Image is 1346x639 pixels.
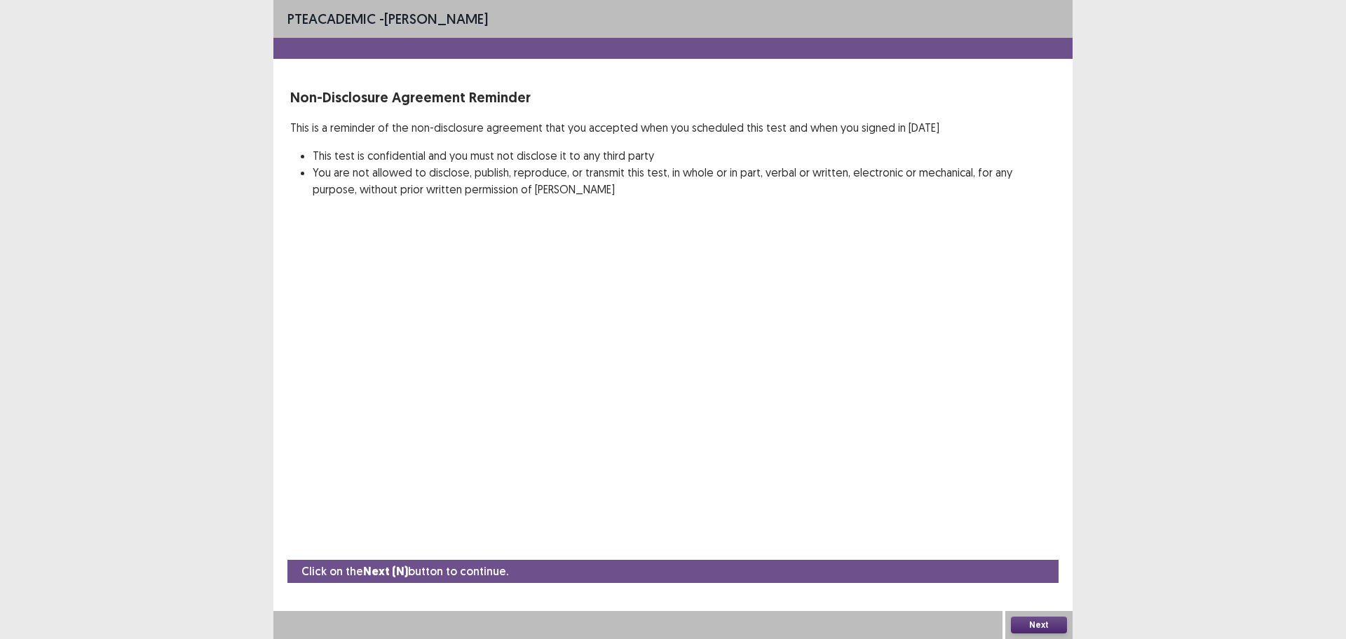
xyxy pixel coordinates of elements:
li: This test is confidential and you must not disclose it to any third party [313,147,1056,164]
span: PTE academic [287,10,376,27]
p: This is a reminder of the non-disclosure agreement that you accepted when you scheduled this test... [290,119,1056,136]
strong: Next (N) [363,564,408,579]
button: Next [1011,617,1067,633]
p: - [PERSON_NAME] [287,8,488,29]
p: Non-Disclosure Agreement Reminder [290,87,1056,108]
p: Click on the button to continue. [301,563,508,580]
li: You are not allowed to disclose, publish, reproduce, or transmit this test, in whole or in part, ... [313,164,1056,198]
